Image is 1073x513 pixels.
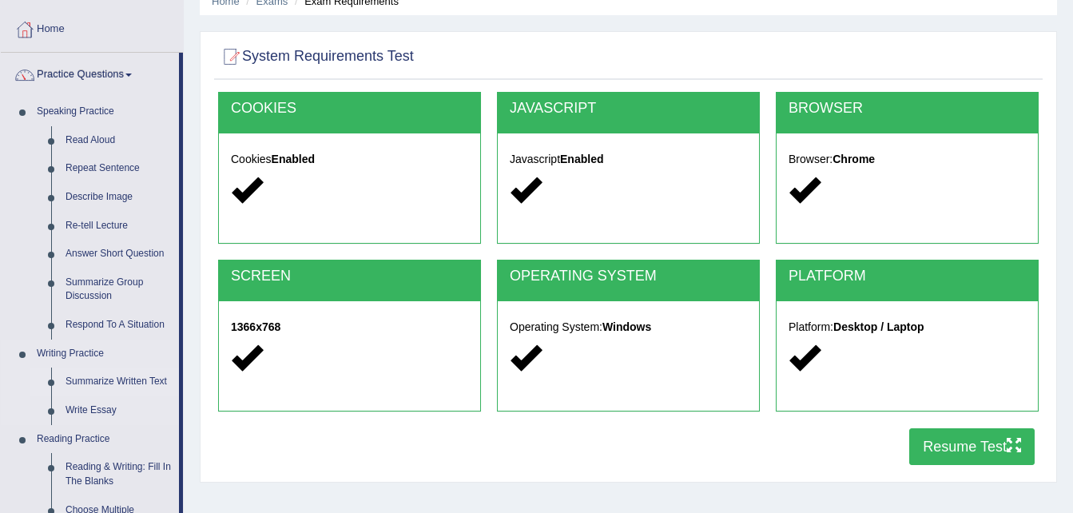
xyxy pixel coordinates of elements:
[58,396,179,425] a: Write Essay
[510,153,747,165] h5: Javascript
[510,268,747,284] h2: OPERATING SYSTEM
[231,320,280,333] strong: 1366x768
[58,240,179,268] a: Answer Short Question
[231,153,468,165] h5: Cookies
[58,183,179,212] a: Describe Image
[58,311,179,340] a: Respond To A Situation
[30,425,179,454] a: Reading Practice
[510,321,747,333] h5: Operating System:
[58,126,179,155] a: Read Aloud
[833,320,924,333] strong: Desktop / Laptop
[58,453,179,495] a: Reading & Writing: Fill In The Blanks
[272,153,315,165] strong: Enabled
[789,153,1026,165] h5: Browser:
[602,320,651,333] strong: Windows
[1,7,183,47] a: Home
[58,154,179,183] a: Repeat Sentence
[30,97,179,126] a: Speaking Practice
[58,212,179,241] a: Re-tell Lecture
[789,321,1026,333] h5: Platform:
[30,340,179,368] a: Writing Practice
[1,53,179,93] a: Practice Questions
[789,101,1026,117] h2: BROWSER
[909,428,1035,465] button: Resume Test
[510,101,747,117] h2: JAVASCRIPT
[218,45,414,69] h2: System Requirements Test
[58,268,179,311] a: Summarize Group Discussion
[789,268,1026,284] h2: PLATFORM
[231,268,468,284] h2: SCREEN
[231,101,468,117] h2: COOKIES
[833,153,875,165] strong: Chrome
[560,153,603,165] strong: Enabled
[58,368,179,396] a: Summarize Written Text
